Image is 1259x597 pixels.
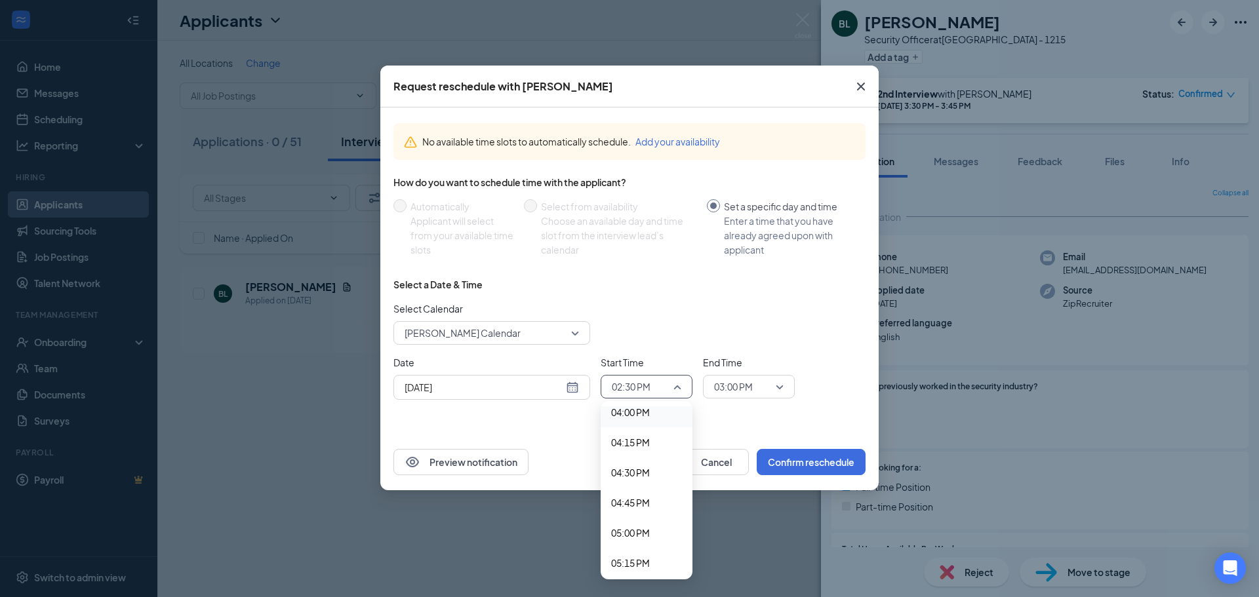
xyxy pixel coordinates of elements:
svg: Eye [405,454,420,470]
div: Select a Date & Time [393,278,483,291]
span: Select Calendar [393,301,590,316]
span: 04:30 PM [611,465,650,480]
button: Cancel [683,449,749,475]
div: Choose an available day and time slot from the interview lead’s calendar [541,214,696,257]
span: Start Time [601,355,692,370]
div: Set a specific day and time [724,199,855,214]
button: Confirm reschedule [757,449,866,475]
svg: Warning [404,136,417,149]
span: [PERSON_NAME] Calendar [405,323,521,343]
button: EyePreview notification [393,449,529,475]
span: 05:00 PM [611,526,650,540]
span: Date [393,355,590,370]
span: End Time [703,355,795,370]
button: Close [843,66,879,107]
span: 02:30 PM [612,377,650,396]
span: 03:00 PM [714,377,753,396]
svg: Cross [853,79,869,94]
div: Applicant will select from your available time slots [410,214,513,257]
div: Request reschedule with [PERSON_NAME] [393,79,613,94]
div: Open Intercom Messenger [1214,552,1246,584]
div: Select from availability [541,199,696,214]
button: Add your availability [635,134,720,149]
input: Sep 16, 2025 [405,380,563,395]
span: 04:00 PM [611,405,650,419]
div: Automatically [410,199,513,214]
span: 05:15 PM [611,556,650,570]
div: How do you want to schedule time with the applicant? [393,176,866,189]
span: 04:15 PM [611,435,650,450]
div: Enter a time that you have already agreed upon with applicant [724,214,855,257]
div: No available time slots to automatically schedule. [422,134,855,149]
span: 04:45 PM [611,495,650,510]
